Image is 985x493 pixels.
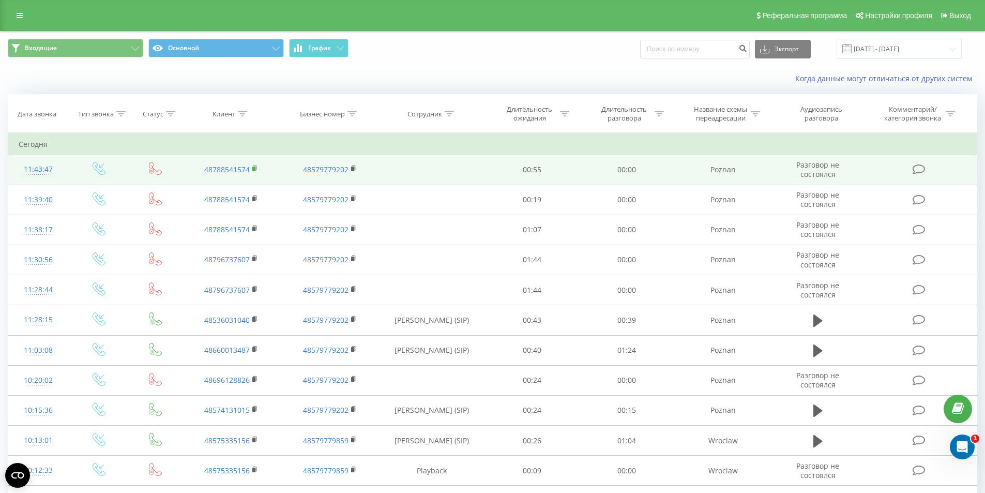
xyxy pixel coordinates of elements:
[204,405,250,415] a: 48574131015
[485,365,580,395] td: 00:24
[303,285,348,295] a: 48579779202
[303,466,348,475] a: 48579779859
[204,315,250,325] a: 48536031040
[674,215,772,245] td: Poznan
[289,39,348,57] button: График
[485,456,580,486] td: 00:09
[580,305,674,335] td: 00:39
[485,245,580,275] td: 01:44
[883,105,943,123] div: Комментарий/категория звонка
[19,220,58,240] div: 11:38:17
[303,165,348,174] a: 48579779202
[693,105,748,123] div: Название схемы переадресации
[485,395,580,425] td: 00:24
[674,456,772,486] td: Wroclaw
[762,11,847,20] span: Реферальная программа
[674,305,772,335] td: Poznan
[303,195,348,204] a: 48579779202
[580,215,674,245] td: 00:00
[303,345,348,355] a: 48579779202
[485,275,580,305] td: 01:44
[204,375,250,385] a: 48696128826
[19,280,58,300] div: 11:28:44
[597,105,652,123] div: Длительность разговора
[796,250,839,269] span: Разговор не состоялся
[303,405,348,415] a: 48579779202
[379,395,485,425] td: [PERSON_NAME] (SIP)
[796,280,839,300] span: Разговор не состоялся
[674,275,772,305] td: Poznan
[485,305,580,335] td: 00:43
[485,185,580,215] td: 00:19
[674,365,772,395] td: Poznan
[204,436,250,445] a: 48575335156
[379,305,485,335] td: [PERSON_NAME] (SIP)
[580,245,674,275] td: 00:00
[971,435,979,443] span: 1
[485,335,580,365] td: 00:40
[379,335,485,365] td: [PERSON_NAME] (SIP)
[19,190,58,210] div: 11:39:40
[204,195,250,204] a: 48788541574
[407,110,442,118] div: Сотрудник
[674,245,772,275] td: Poznan
[204,165,250,174] a: 48788541574
[580,426,674,456] td: 01:04
[796,370,839,390] span: Разговор не состоялся
[19,310,58,330] div: 11:28:15
[485,215,580,245] td: 01:07
[303,225,348,234] a: 48579779202
[213,110,235,118] div: Клиент
[640,40,750,58] input: Поиск по номеру
[78,110,114,118] div: Тип звонка
[143,110,163,118] div: Статус
[379,426,485,456] td: [PERSON_NAME] (SIP)
[674,335,772,365] td: Poznan
[580,395,674,425] td: 00:15
[580,335,674,365] td: 01:24
[19,370,58,391] div: 10:20:02
[148,39,284,57] button: Основной
[19,400,58,421] div: 10:15:36
[303,375,348,385] a: 48579779202
[8,134,977,155] td: Сегодня
[580,275,674,305] td: 00:00
[308,44,331,52] span: График
[796,190,839,209] span: Разговор не состоялся
[204,345,250,355] a: 48660013487
[580,365,674,395] td: 00:00
[204,466,250,475] a: 48575335156
[303,436,348,445] a: 48579779859
[485,426,580,456] td: 00:26
[949,11,971,20] span: Выход
[18,110,56,118] div: Дата звонка
[25,44,57,52] span: Входящие
[755,40,811,58] button: Экспорт
[674,395,772,425] td: Poznan
[19,159,58,180] div: 11:43:47
[796,160,839,179] span: Разговор не состоялся
[787,105,855,123] div: Аудиозапись разговора
[674,155,772,185] td: Poznan
[300,110,345,118] div: Бизнес номер
[674,426,772,456] td: Wroclaw
[502,105,557,123] div: Длительность ожидания
[580,155,674,185] td: 00:00
[485,155,580,185] td: 00:55
[379,456,485,486] td: Playback
[19,250,58,270] div: 11:30:56
[5,463,30,488] button: Open CMP widget
[19,460,58,481] div: 10:12:33
[19,430,58,451] div: 10:13:01
[580,185,674,215] td: 00:00
[674,185,772,215] td: Poznan
[8,39,143,57] button: Входящие
[795,73,977,83] a: Когда данные могут отличаться от других систем
[580,456,674,486] td: 00:00
[204,285,250,295] a: 48796737607
[865,11,932,20] span: Настройки профиля
[796,461,839,480] span: Разговор не состоялся
[204,255,250,264] a: 48796737607
[303,315,348,325] a: 48579779202
[19,340,58,361] div: 11:03:08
